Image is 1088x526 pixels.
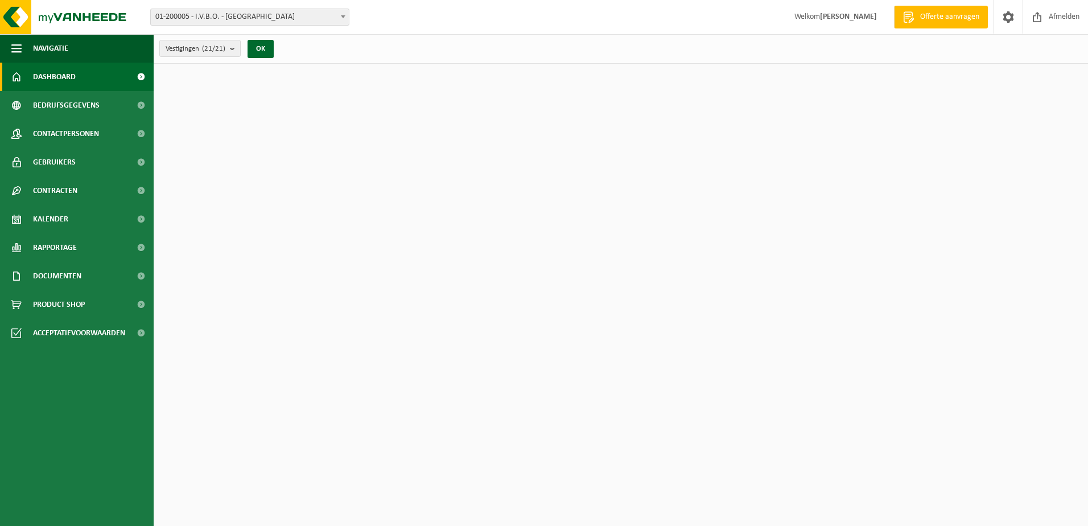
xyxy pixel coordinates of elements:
span: Acceptatievoorwaarden [33,319,125,347]
span: Contracten [33,176,77,205]
span: Product Shop [33,290,85,319]
count: (21/21) [202,45,225,52]
span: 01-200005 - I.V.B.O. - BRUGGE [151,9,349,25]
span: Documenten [33,262,81,290]
span: Kalender [33,205,68,233]
a: Offerte aanvragen [894,6,988,28]
strong: [PERSON_NAME] [820,13,877,21]
button: OK [248,40,274,58]
span: Offerte aanvragen [917,11,982,23]
button: Vestigingen(21/21) [159,40,241,57]
span: Bedrijfsgegevens [33,91,100,120]
span: Gebruikers [33,148,76,176]
span: 01-200005 - I.V.B.O. - BRUGGE [150,9,349,26]
span: Vestigingen [166,40,225,57]
span: Contactpersonen [33,120,99,148]
span: Rapportage [33,233,77,262]
span: Dashboard [33,63,76,91]
span: Navigatie [33,34,68,63]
